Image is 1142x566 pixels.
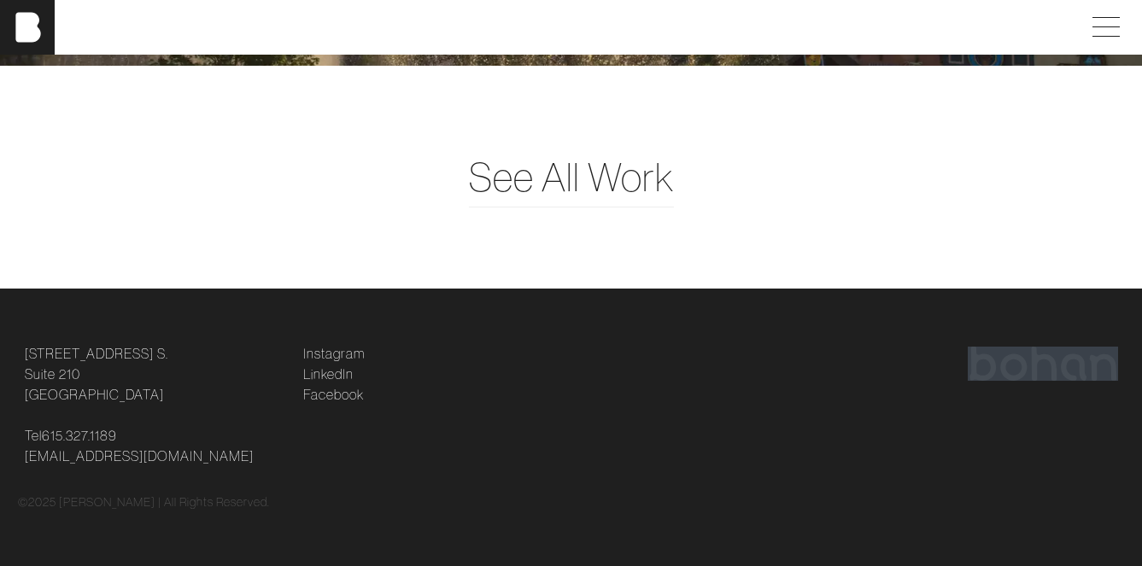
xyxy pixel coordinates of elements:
div: © 2025 [18,493,1125,511]
a: Facebook [303,384,364,405]
a: 615.327.1189 [42,425,117,446]
a: [STREET_ADDRESS] S.Suite 210[GEOGRAPHIC_DATA] [25,343,168,405]
a: See All Work [469,148,674,207]
a: LinkedIn [303,364,354,384]
p: [PERSON_NAME] | All Rights Reserved. [59,493,270,511]
a: Instagram [303,343,365,364]
p: Tel [25,425,283,466]
a: [EMAIL_ADDRESS][DOMAIN_NAME] [25,446,254,466]
img: bohan logo [968,347,1118,381]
